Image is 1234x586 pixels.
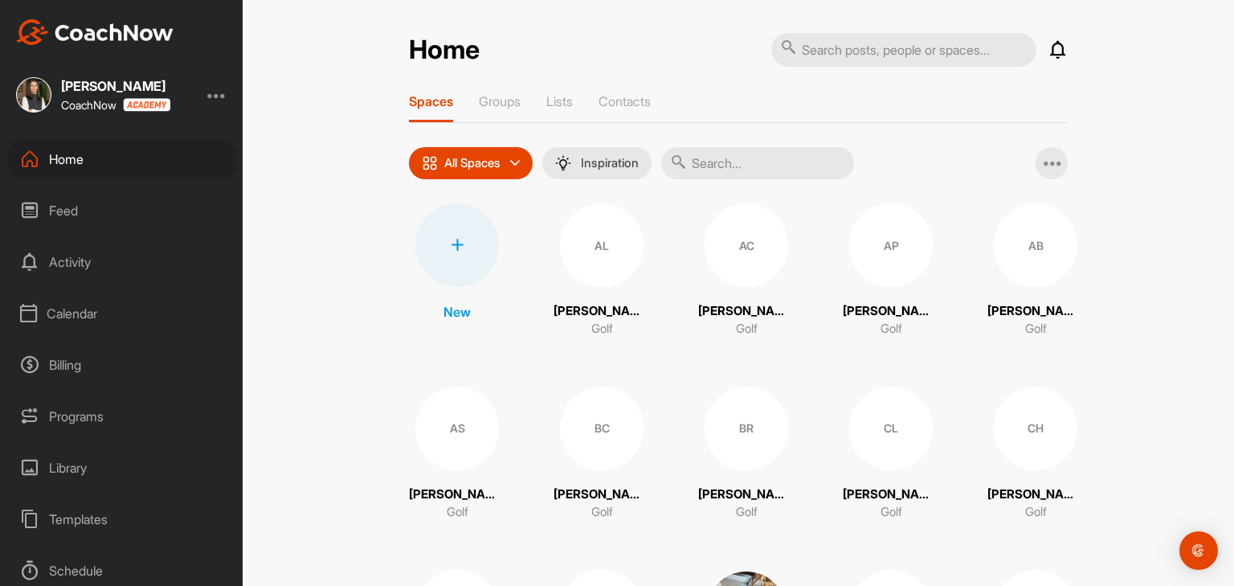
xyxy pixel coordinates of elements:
p: Lists [546,93,573,109]
input: Search posts, people or spaces... [771,33,1036,67]
p: [PERSON_NAME] [409,486,505,504]
p: [PERSON_NAME] [987,486,1084,504]
div: Templates [9,499,235,539]
p: Inspiration [581,157,639,170]
input: Search... [661,147,854,179]
a: AP[PERSON_NAME]Golf [843,203,939,338]
p: Golf [881,320,902,338]
div: [PERSON_NAME] [61,80,170,92]
img: icon [422,155,438,171]
a: BR[PERSON_NAME]Golf [698,387,795,522]
p: [PERSON_NAME] [554,486,650,504]
p: [PERSON_NAME] [698,486,795,504]
p: [PERSON_NAME] [843,486,939,504]
div: CL [849,387,933,470]
a: AS[PERSON_NAME]Golf [409,387,505,522]
img: CoachNow [16,19,174,45]
div: AB [994,203,1077,287]
p: Golf [1025,320,1047,338]
img: CoachNow acadmey [123,98,170,112]
a: CH[PERSON_NAME]Golf [987,387,1084,522]
a: AC[PERSON_NAME]Golf [698,203,795,338]
p: [PERSON_NAME] [554,302,650,321]
div: Calendar [9,293,235,334]
a: CL[PERSON_NAME]Golf [843,387,939,522]
p: New [443,302,471,322]
div: Open Intercom Messenger [1179,531,1218,570]
div: CH [994,387,1077,470]
a: AB[PERSON_NAME]Golf [987,203,1084,338]
p: All Spaces [444,157,501,170]
div: Billing [9,345,235,385]
p: Golf [591,503,613,522]
div: Activity [9,242,235,282]
p: Golf [736,320,758,338]
p: [PERSON_NAME] [843,302,939,321]
div: BR [705,387,788,470]
img: square_318c742b3522fe015918cc0bd9a1d0e8.jpg [16,77,51,113]
a: BC[PERSON_NAME]Golf [554,387,650,522]
div: Home [9,139,235,179]
div: BC [560,387,644,470]
p: [PERSON_NAME] [987,302,1084,321]
p: Golf [736,503,758,522]
div: AL [560,203,644,287]
p: Golf [881,503,902,522]
p: Groups [479,93,521,109]
div: CoachNow [61,98,170,112]
img: menuIcon [555,155,571,171]
p: Contacts [599,93,651,109]
a: AL[PERSON_NAME]Golf [554,203,650,338]
div: AC [705,203,788,287]
p: [PERSON_NAME] [698,302,795,321]
p: Golf [591,320,613,338]
p: Golf [447,503,468,522]
div: Feed [9,191,235,231]
p: Spaces [409,93,453,109]
h2: Home [409,35,480,66]
div: Programs [9,396,235,436]
p: Golf [1025,503,1047,522]
div: AS [415,387,499,470]
div: AP [849,203,933,287]
div: Library [9,448,235,488]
